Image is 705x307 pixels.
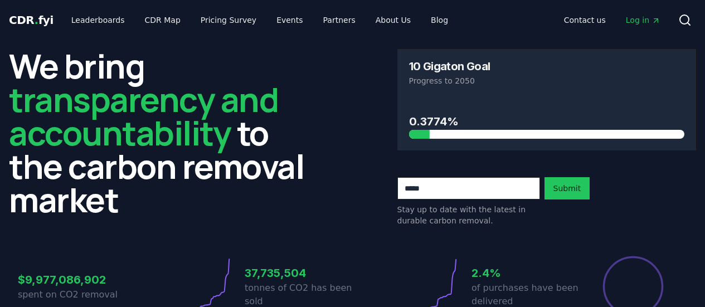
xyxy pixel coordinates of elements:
[555,10,615,30] a: Contact us
[192,10,265,30] a: Pricing Survey
[409,61,490,72] h3: 10 Gigaton Goal
[245,265,353,281] h3: 37,735,504
[314,10,364,30] a: Partners
[136,10,189,30] a: CDR Map
[18,271,126,288] h3: $9,977,086,902
[35,13,38,27] span: .
[367,10,420,30] a: About Us
[9,13,54,27] span: CDR fyi
[471,265,580,281] h3: 2.4%
[422,10,457,30] a: Blog
[9,76,278,155] span: transparency and accountability
[409,75,685,86] p: Progress to 2050
[544,177,590,199] button: Submit
[18,288,126,301] p: spent on CO2 removal
[555,10,669,30] nav: Main
[9,49,308,216] h2: We bring to the carbon removal market
[409,113,685,130] h3: 0.3774%
[397,204,540,226] p: Stay up to date with the latest in durable carbon removal.
[626,14,660,26] span: Log in
[62,10,134,30] a: Leaderboards
[62,10,457,30] nav: Main
[9,12,54,28] a: CDR.fyi
[268,10,312,30] a: Events
[617,10,669,30] a: Log in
